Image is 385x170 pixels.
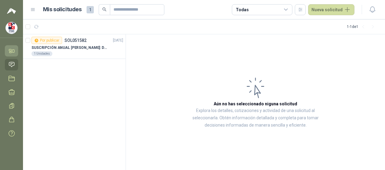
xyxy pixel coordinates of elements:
[186,107,324,129] p: Explora los detalles, cotizaciones y actividad de una solicitud al seleccionarla. Obtén informaci...
[236,6,248,13] div: Todas
[87,6,94,13] span: 1
[308,4,354,15] button: Nueva solicitud
[23,34,126,59] a: Por publicarSOL051582[DATE] SUSCRIPCIÓN ANUAL [PERSON_NAME]: DOMINIO PÁGINA WEB GLCMUN1 Unidades
[347,22,378,32] div: 1 - 1 de 1
[43,5,82,14] h1: Mis solicitudes
[31,51,52,56] div: 1 Unidades
[102,7,107,12] span: search
[31,37,62,44] div: Por publicar
[214,100,297,107] h3: Aún no has seleccionado niguna solicitud
[7,7,16,15] img: Logo peakr
[31,45,107,51] p: SUSCRIPCIÓN ANUAL [PERSON_NAME]: DOMINIO PÁGINA WEB GLCMUN
[64,38,87,42] p: SOL051582
[6,22,17,34] img: Company Logo
[113,38,123,43] p: [DATE]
